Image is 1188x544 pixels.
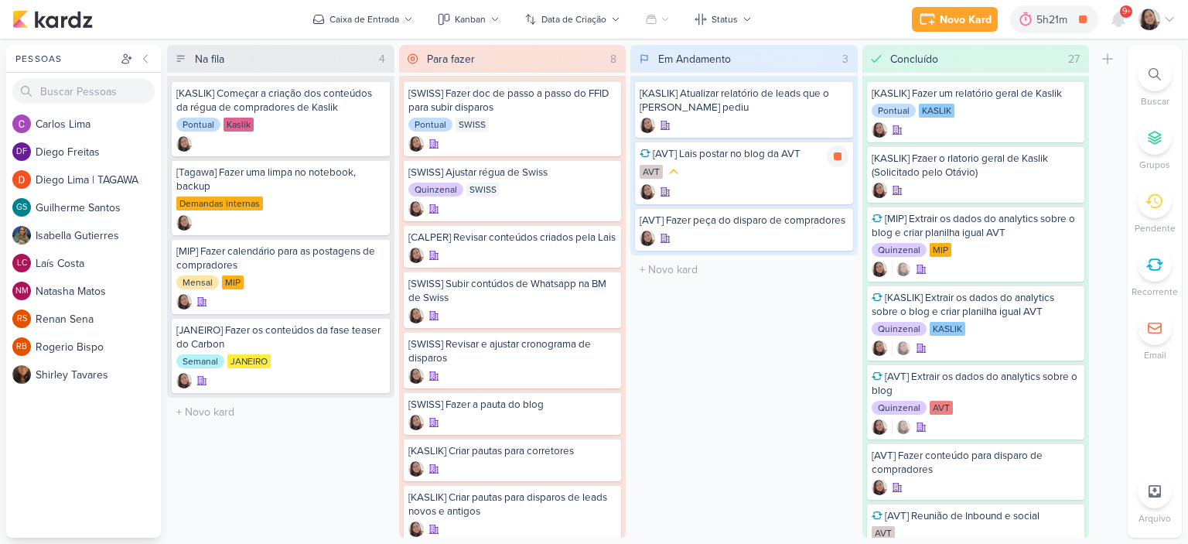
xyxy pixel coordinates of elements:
img: Sharlene Khoury [408,136,424,152]
div: [AVT] Fazer conteúdo para disparo de compradores [872,449,1080,477]
img: Sharlene Khoury [872,340,887,356]
div: Criador(a): Sharlene Khoury [176,294,192,310]
img: Sharlene Khoury [872,122,887,138]
img: Shirley Tavares [12,365,31,384]
div: S h i r l e y T a v a r e s [36,367,161,383]
div: Criador(a): Sharlene Khoury [872,262,887,277]
div: [KASLIK] Atualizar relatório de leads que o Otávio pediu [640,87,848,115]
div: R o g e r i o B i s p o [36,339,161,355]
div: L a í s C o s t a [36,255,161,272]
div: Demandas internas [176,197,263,210]
div: Kaslik [224,118,254,132]
div: 4 [373,51,391,67]
div: Guilherme Santos [12,198,31,217]
img: Sharlene Khoury [896,340,911,356]
p: Recorrente [1132,285,1178,299]
img: Carlos Lima [12,115,31,133]
div: MIP [222,275,244,289]
img: Sharlene Khoury [872,183,887,198]
div: Colaboradores: Sharlene Khoury [892,340,911,356]
p: Buscar [1141,94,1169,108]
img: Sharlene Khoury [408,368,424,384]
div: D i e g o L i m a | T A G A W A [36,172,161,188]
img: Sharlene Khoury [640,231,655,246]
div: Criador(a): Sharlene Khoury [176,136,192,152]
div: AVT [872,526,895,540]
div: Diego Freitas [12,142,31,161]
div: [SWISS] Fazer doc de passo a passo do FFID para subir disparos [408,87,617,115]
div: Criador(a): Sharlene Khoury [872,183,887,198]
div: [AVT] Fazer peça do disparo de compradores [640,214,848,228]
div: 5h21m [1036,12,1072,28]
p: Email [1144,348,1166,362]
div: [AVT] Extrair os dados do analytics sobre o blog [872,370,1080,398]
div: Quinzenal [408,183,463,197]
p: NM [15,287,29,296]
div: AVT [930,401,953,415]
p: Arquivo [1138,511,1171,525]
div: 8 [604,51,623,67]
div: [MIP] Fazer calendário para as postagens de compradores [176,245,385,272]
div: Laís Costa [12,254,31,272]
div: AVT [640,165,663,179]
div: [AVT] Lais postar no blog da AVT [640,147,848,161]
div: JANEIRO [227,354,271,368]
div: Criador(a): Sharlene Khoury [872,122,887,138]
div: [CALPER] Revisar conteúdos criados pela Lais [408,231,617,245]
img: Sharlene Khoury [640,118,655,133]
p: LC [17,259,27,268]
p: RS [17,315,27,323]
div: [KASLIK] Criar pautas para disparos de leads novos e antigos [408,491,617,518]
div: [JANEIRO] Fazer os conteúdos da fase teaser do Carbon [176,323,385,351]
input: + Novo kard [633,258,855,281]
p: Grupos [1139,158,1170,172]
img: Sharlene Khoury [408,461,424,477]
img: Sharlene Khoury [176,373,192,388]
img: Sharlene Khoury [872,480,887,495]
div: [KASLIK] Criar pautas para corretores [408,444,617,458]
div: Criador(a): Sharlene Khoury [408,461,424,477]
div: [KASLIK] Fazer um relatório geral de Kaslik [872,87,1080,101]
img: Diego Lima | TAGAWA [12,170,31,189]
div: Pontual [872,104,916,118]
div: Criador(a): Sharlene Khoury [640,118,655,133]
div: [SWISS] Revisar e ajustar cronograma de disparos [408,337,617,365]
span: 9+ [1122,5,1131,18]
input: Buscar Pessoas [12,79,155,104]
div: Criador(a): Sharlene Khoury [176,373,192,388]
div: Criador(a): Sharlene Khoury [408,136,424,152]
div: Criador(a): Sharlene Khoury [640,184,655,200]
div: [KASLIK] Fzaer o rlatorio geral de Kaslik (Solicitado pelo Otávio) [872,152,1080,180]
img: Sharlene Khoury [640,184,655,200]
div: [AVT] Reunião de Inbound e social [872,509,1080,523]
div: Quinzenal [872,401,927,415]
img: Sharlene Khoury [872,262,887,277]
p: Pendente [1135,221,1176,235]
div: KASLIK [919,104,954,118]
div: Criador(a): Sharlene Khoury [408,248,424,263]
div: Quinzenal [872,322,927,336]
div: SWISS [466,183,500,197]
div: 27 [1062,51,1086,67]
div: R e n a n S e n a [36,311,161,327]
div: Renan Sena [12,310,31,328]
div: Pessoas [12,52,118,66]
div: Criador(a): Sharlene Khoury [408,368,424,384]
img: Sharlene Khoury [408,415,424,430]
img: Sharlene Khoury [408,522,424,537]
img: Sharlene Khoury [408,248,424,263]
div: Colaboradores: Sharlene Khoury [892,419,911,435]
div: C a r l o s L i m a [36,116,161,132]
img: Isabella Gutierres [12,226,31,245]
div: Parar relógio [827,145,848,167]
img: Sharlene Khoury [176,294,192,310]
div: D i e g o F r e i t a s [36,144,161,160]
div: Pontual [176,118,220,132]
div: Prioridade Média [666,164,681,180]
div: I s a b e l l a G u t i e r r e s [36,228,161,244]
div: [SWISS] Subir contúdos de Whatsapp na BM de Swiss [408,277,617,305]
img: Sharlene Khoury [872,419,887,435]
div: Quinzenal [872,243,927,257]
p: RB [16,343,27,351]
div: Natasha Matos [12,282,31,300]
